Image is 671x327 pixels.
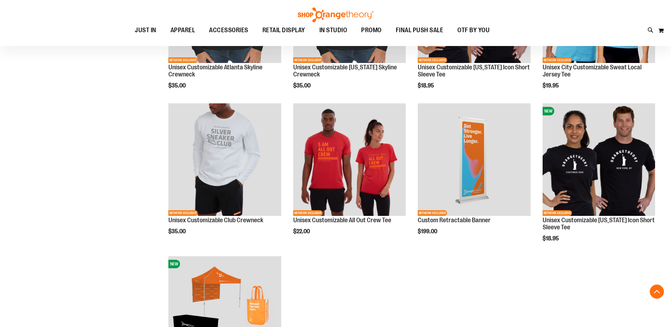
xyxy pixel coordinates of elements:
[168,103,281,216] img: City Customizable Silver Sneaker Club Tee primary image
[450,22,497,39] a: OTF BY YOU
[293,210,323,216] span: NETWORK EXCLUSIVE
[293,103,406,217] a: Unisex Customizable All Out Crew TeeNETWORK EXCLUSIVE
[262,22,305,38] span: RETAIL DISPLAY
[319,22,347,38] span: IN STUDIO
[168,64,262,78] a: Unisex Customizable Atlanta Skyline Crewneck
[389,22,451,39] a: FINAL PUSH SALE
[418,64,530,78] a: Unisex Customizable [US_STATE] Icon Short Sleeve Tee
[418,210,447,216] span: NETWORK EXCLUSIVE
[543,103,655,217] a: OTF City Unisex New York Icon SS Tee BlackNEWNETWORK EXCLUSIVE
[414,100,534,253] div: product
[293,82,312,89] span: $35.00
[543,210,572,216] span: NETWORK EXCLUSIVE
[168,210,198,216] span: NETWORK EXCLUSIVE
[297,7,375,22] img: Shop Orangetheory
[293,64,397,78] a: Unisex Customizable [US_STATE] Skyline Crewneck
[457,22,490,38] span: OTF BY YOU
[543,82,560,89] span: $19.95
[539,100,659,260] div: product
[293,217,391,224] a: Unisex Customizable All Out Crew Tee
[255,22,312,39] a: RETAIL DISPLAY
[396,22,444,38] span: FINAL PUSH SALE
[168,217,263,224] a: Unisex Customizable Club Crewneck
[543,64,642,78] a: Unisex City Customizable Sweat Local Jersey Tee
[650,285,664,299] button: Back To Top
[361,22,382,38] span: PROMO
[543,107,554,115] span: NEW
[168,260,180,268] span: NEW
[418,103,530,216] img: OTF Custom Retractable Banner Orange
[543,235,560,242] span: $18.95
[418,82,435,89] span: $18.95
[543,103,655,216] img: OTF City Unisex New York Icon SS Tee Black
[170,22,195,38] span: APPAREL
[135,22,156,38] span: JUST IN
[293,103,406,216] img: Unisex Customizable All Out Crew Tee
[209,22,248,38] span: ACCESSORIES
[543,57,572,63] span: NETWORK EXCLUSIVE
[128,22,163,39] a: JUST IN
[418,103,530,217] a: OTF Custom Retractable Banner OrangeNETWORK EXCLUSIVE
[163,22,202,39] a: APPAREL
[418,228,438,235] span: $199.00
[168,103,281,217] a: City Customizable Silver Sneaker Club Tee primary imageNETWORK EXCLUSIVE
[354,22,389,39] a: PROMO
[293,228,311,235] span: $22.00
[168,82,187,89] span: $35.00
[293,57,323,63] span: NETWORK EXCLUSIVE
[312,22,354,39] a: IN STUDIO
[290,100,409,253] div: product
[418,57,447,63] span: NETWORK EXCLUSIVE
[168,228,187,235] span: $35.00
[165,100,284,253] div: product
[418,217,491,224] a: Custom Retractable Banner
[168,57,198,63] span: NETWORK EXCLUSIVE
[202,22,255,39] a: ACCESSORIES
[543,217,655,231] a: Unisex Customizable [US_STATE] Icon Short Sleeve Tee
